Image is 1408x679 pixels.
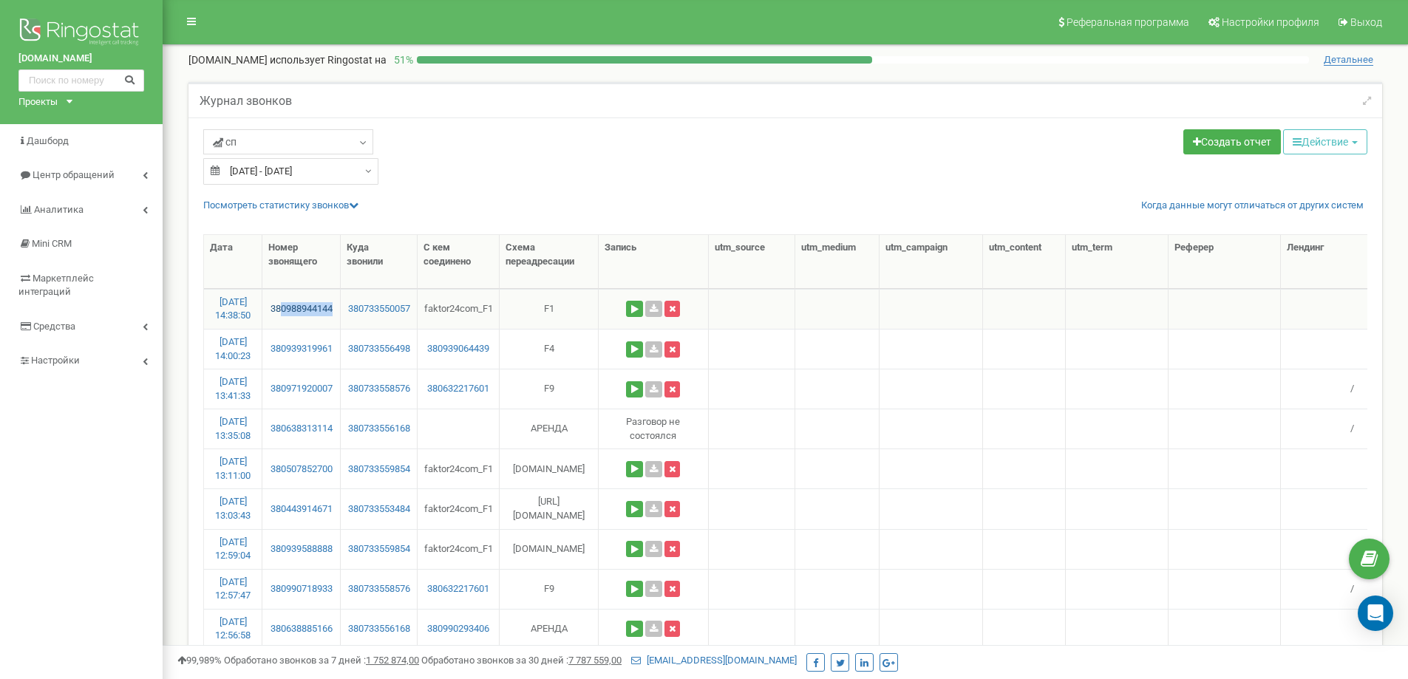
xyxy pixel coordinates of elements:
span: использует Ringostat на [270,54,387,66]
div: Проекты [18,95,58,109]
th: utm_term [1066,235,1169,289]
span: / [1350,383,1354,394]
a: Скачать [645,621,662,637]
a: 380733558576 [347,382,411,396]
button: Действие [1283,129,1367,154]
a: 380733550057 [347,302,411,316]
span: Маркетплейс интеграций [18,273,94,298]
a: Скачать [645,501,662,517]
input: Поиск по номеру [18,69,144,92]
a: 380638885166 [268,622,334,636]
span: Аналитика [34,204,84,215]
p: 51 % [387,52,417,67]
span: сп [213,134,237,149]
th: utm_source [709,235,795,289]
span: / [1350,423,1354,434]
a: 380733559854 [347,542,411,556]
a: Скачать [645,461,662,477]
a: Скачать [645,301,662,317]
th: utm_content [983,235,1066,289]
a: 380632217601 [424,382,493,396]
a: 380507852700 [268,463,334,477]
h5: Журнал звонков [200,95,292,108]
th: С кем соединено [418,235,500,289]
span: / [1350,583,1354,594]
td: АРЕНДА [500,409,599,448]
td: faktor24com_F1 [418,289,500,329]
td: АРЕНДА [500,609,599,649]
button: Удалить запись [664,301,680,317]
button: Удалить запись [664,501,680,517]
a: [DATE] 14:38:50 [215,296,251,321]
a: 380939588888 [268,542,334,556]
u: 7 787 559,00 [568,655,622,666]
td: faktor24com_F1 [418,448,500,488]
a: [DATE] 13:35:08 [215,416,251,441]
button: Удалить запись [664,381,680,397]
button: Удалить запись [664,461,680,477]
button: Удалить запись [664,621,680,637]
div: Open Intercom Messenger [1358,596,1393,631]
td: faktor24com_F1 [418,488,500,528]
th: Реферер [1169,235,1282,289]
a: [DOMAIN_NAME] [18,52,144,66]
a: Скачать [645,581,662,597]
td: [DOMAIN_NAME] [500,529,599,569]
a: 380733553484 [347,502,411,516]
a: 380733558576 [347,582,411,596]
a: [DATE] 13:03:43 [215,496,251,521]
a: 380939319961 [268,342,334,356]
a: Создать отчет [1183,129,1281,154]
span: Настройки [31,355,80,366]
a: 380733559854 [347,463,411,477]
a: [EMAIL_ADDRESS][DOMAIN_NAME] [631,655,797,666]
a: 380971920007 [268,382,334,396]
span: Обработано звонков за 7 дней : [224,655,419,666]
th: Куда звонили [341,235,418,289]
span: Центр обращений [33,169,115,180]
td: [URL][DOMAIN_NAME] [500,488,599,528]
th: utm_medium [795,235,880,289]
td: F4 [500,329,599,369]
a: Скачать [645,541,662,557]
a: Посмотреть cтатистику звонков [203,199,358,211]
button: Удалить запись [664,581,680,597]
span: Средства [33,321,75,332]
a: [DATE] 12:57:47 [215,576,251,601]
td: F9 [500,369,599,409]
a: 380733556168 [347,422,411,436]
span: Обработано звонков за 30 дней : [421,655,622,666]
th: Запись [599,235,709,289]
a: 380443914671 [268,502,334,516]
td: faktor24com_F1 [418,529,500,569]
img: Ringostat logo [18,15,144,52]
a: 380990293406 [424,622,493,636]
a: Скачать [645,381,662,397]
td: Разговор не состоялся [599,409,709,448]
span: Реферальная программа [1067,16,1189,28]
span: Дашборд [27,135,69,146]
th: Схема переадресации [500,235,599,289]
a: 380939064439 [424,342,493,356]
th: Номер звонящего [262,235,341,289]
a: [DATE] 12:56:58 [215,616,251,641]
a: 380988944144 [268,302,334,316]
u: 1 752 874,00 [366,655,419,666]
span: Выход [1350,16,1382,28]
th: Дата [204,235,262,289]
td: F1 [500,289,599,329]
th: utm_campaign [880,235,983,289]
span: 99,989% [177,655,222,666]
td: F9 [500,569,599,609]
a: 380733556168 [347,622,411,636]
p: [DOMAIN_NAME] [188,52,387,67]
a: 380638313114 [268,422,334,436]
span: Детальнее [1324,54,1373,66]
a: [DATE] 13:41:33 [215,376,251,401]
a: [DATE] 14:00:23 [215,336,251,361]
td: [DOMAIN_NAME] [500,448,599,488]
button: Удалить запись [664,541,680,557]
a: Скачать [645,341,662,358]
a: 380733556498 [347,342,411,356]
a: 380632217601 [424,582,493,596]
